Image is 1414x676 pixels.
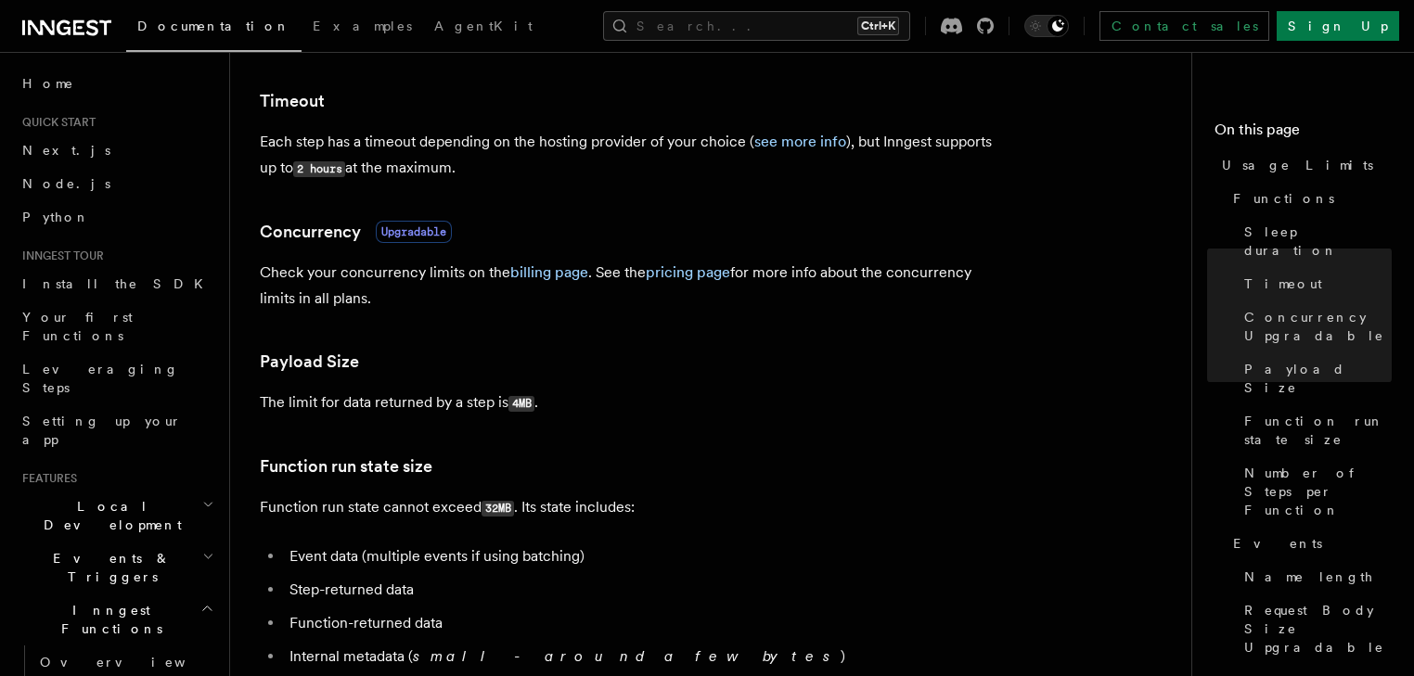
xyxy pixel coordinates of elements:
[260,260,1002,312] p: Check your concurrency limits on the . See the for more info about the concurrency limits in all ...
[126,6,302,52] a: Documentation
[1233,534,1322,553] span: Events
[15,167,218,200] a: Node.js
[15,471,77,486] span: Features
[1237,215,1392,267] a: Sleep duration
[1237,456,1392,527] a: Number of Steps per Function
[1244,223,1392,260] span: Sleep duration
[137,19,290,33] span: Documentation
[22,414,182,447] span: Setting up your app
[15,67,218,100] a: Home
[646,263,730,281] a: pricing page
[754,133,846,150] a: see more info
[1237,352,1392,404] a: Payload Size
[15,115,96,130] span: Quick start
[22,362,179,395] span: Leveraging Steps
[22,176,110,191] span: Node.js
[284,610,1002,636] li: Function-returned data
[1233,189,1334,208] span: Functions
[15,542,218,593] button: Events & Triggers
[284,577,1002,603] li: Step-returned data
[1237,404,1392,456] a: Function run state size
[313,19,412,33] span: Examples
[22,276,214,291] span: Install the SDK
[15,490,218,542] button: Local Development
[293,161,345,177] code: 2 hours
[1244,464,1392,519] span: Number of Steps per Function
[1215,148,1392,182] a: Usage Limits
[1244,360,1392,397] span: Payload Size
[1226,182,1392,215] a: Functions
[482,501,514,517] code: 32MB
[260,129,1002,182] p: Each step has a timeout depending on the hosting provider of your choice ( ), but Inngest support...
[1244,274,1322,293] span: Timeout
[1237,300,1392,352] a: Concurrency Upgradable
[508,396,534,412] code: 4MB
[22,74,74,93] span: Home
[1244,412,1392,449] span: Function run state size
[1237,560,1392,593] a: Name length
[603,11,910,41] button: Search...Ctrl+K
[376,221,452,243] span: Upgradable
[413,647,841,665] em: small - around a few bytes
[260,219,452,245] a: ConcurrencyUpgradable
[15,497,202,534] span: Local Development
[15,601,200,638] span: Inngest Functions
[22,310,133,343] span: Your first Functions
[1244,568,1374,586] span: Name length
[22,210,90,224] span: Python
[15,249,104,263] span: Inngest tour
[423,6,544,50] a: AgentKit
[260,88,325,114] a: Timeout
[434,19,533,33] span: AgentKit
[284,543,1002,569] li: Event data (multiple events if using batching)
[1215,119,1392,148] h4: On this page
[1024,15,1069,37] button: Toggle dark mode
[1277,11,1399,41] a: Sign Up
[1244,308,1392,345] span: Concurrency Upgradable
[857,17,899,35] kbd: Ctrl+K
[1237,593,1392,664] a: Request Body Size Upgradable
[1244,601,1392,657] span: Request Body Size Upgradable
[22,143,110,158] span: Next.js
[302,6,423,50] a: Examples
[284,644,1002,670] li: Internal metadata ( )
[260,494,1002,521] p: Function run state cannot exceed . Its state includes:
[260,389,1002,416] p: The limit for data returned by a step is .
[15,300,218,352] a: Your first Functions
[15,593,218,645] button: Inngest Functions
[15,267,218,300] a: Install the SDK
[40,655,231,670] span: Overview
[510,263,588,281] a: billing page
[15,200,218,234] a: Python
[15,549,202,586] span: Events & Triggers
[15,352,218,404] a: Leveraging Steps
[260,453,432,479] a: Function run state size
[1222,156,1373,174] span: Usage Limits
[260,349,359,375] a: Payload Size
[1237,267,1392,300] a: Timeout
[1099,11,1269,41] a: Contact sales
[15,404,218,456] a: Setting up your app
[15,134,218,167] a: Next.js
[1226,527,1392,560] a: Events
